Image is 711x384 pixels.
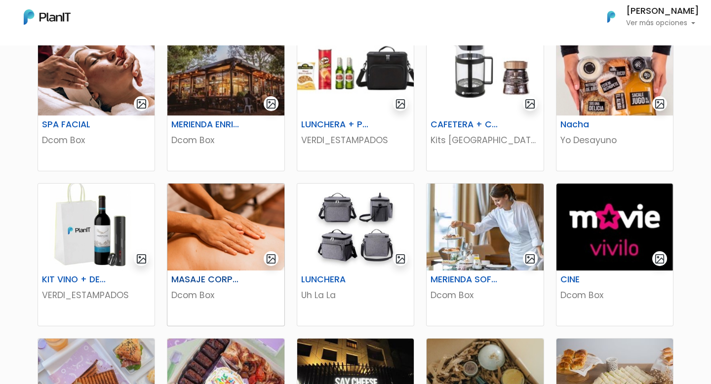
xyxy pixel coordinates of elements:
img: thumb_63AE2317-F514-41F3-A209-2759B9902972.jpeg [427,29,543,115]
a: gallery-light KIT VINO + DESCORCHADOR VERDI_ESTAMPADOS [38,183,155,326]
img: gallery-light [266,98,277,110]
img: gallery-light [395,98,406,110]
a: gallery-light LUNCHERA + PICADA VERDI_ESTAMPADOS [297,28,414,171]
img: thumb_WhatsApp_Image_2024-06-27_at_13.35.36__1_.jpeg [38,184,155,270]
img: PlanIt Logo [24,9,71,25]
img: thumb_image__copia___copia___copia___copia___copia___copia___copia___copia___copia_-Photoroom__28... [297,184,414,270]
h6: KIT VINO + DESCORCHADOR [36,274,117,285]
a: gallery-light MERIENDA ENRIQUETA CAFÉ Dcom Box [167,28,284,171]
p: Dcom Box [431,289,539,302]
a: gallery-light Nacha Yo Desayuno [556,28,673,171]
h6: SPA FACIAL [36,119,117,130]
p: Dcom Box [171,289,280,302]
p: Dcom Box [560,289,669,302]
a: gallery-light CINE Dcom Box [556,183,673,326]
a: gallery-light LUNCHERA Uh La La [297,183,414,326]
p: Yo Desayuno [560,134,669,147]
h6: MASAJE CORPORAL [165,274,246,285]
img: thumb_WhatsApp_Image_2024-04-18_at_14.35.47.jpeg [427,184,543,270]
h6: CAFETERA + CAFÉ [PERSON_NAME] [425,119,505,130]
a: gallery-light MERIENDA SOFITEL Dcom Box [426,183,544,326]
p: Dcom Box [42,134,151,147]
h6: Nacha [554,119,635,130]
button: PlanIt Logo [PERSON_NAME] Ver más opciones [594,4,699,30]
img: gallery-light [395,253,406,265]
img: gallery-light [266,253,277,265]
img: gallery-light [654,253,666,265]
h6: MERIENDA ENRIQUETA CAFÉ [165,119,246,130]
img: gallery-light [654,98,666,110]
img: thumb_D894C8AE-60BF-4788-A814-9D6A2BE292DF.jpeg [556,29,673,115]
p: Ver más opciones [626,20,699,27]
h6: [PERSON_NAME] [626,7,699,16]
img: thumb_EEBA820B-9A13-4920-8781-964E5B39F6D7.jpeg [167,184,284,270]
img: gallery-light [524,253,536,265]
div: ¿Necesitás ayuda? [51,9,142,29]
img: gallery-light [136,253,147,265]
h6: LUNCHERA [295,274,376,285]
p: VERDI_ESTAMPADOS [301,134,410,147]
img: thumb_6349CFF3-484F-4BCD-9940-78224EC48F4B.jpeg [167,29,284,115]
img: thumb_2AAA59ED-4AB8-4286-ADA8-D238202BF1A2.jpeg [38,29,155,115]
p: Uh La La [301,289,410,302]
h6: LUNCHERA + PICADA [295,119,376,130]
img: thumb_B5069BE2-F4D7-4801-A181-DF9E184C69A6.jpeg [297,29,414,115]
a: gallery-light MASAJE CORPORAL Dcom Box [167,183,284,326]
img: gallery-light [136,98,147,110]
p: Dcom Box [171,134,280,147]
h6: CINE [554,274,635,285]
img: PlanIt Logo [600,6,622,28]
p: VERDI_ESTAMPADOS [42,289,151,302]
img: thumb_thumb_moviecenter_logo.jpeg [556,184,673,270]
a: gallery-light SPA FACIAL Dcom Box [38,28,155,171]
a: gallery-light CAFETERA + CAFÉ [PERSON_NAME] Kits [GEOGRAPHIC_DATA] [426,28,544,171]
p: Kits [GEOGRAPHIC_DATA] [431,134,539,147]
h6: MERIENDA SOFITEL [425,274,505,285]
img: gallery-light [524,98,536,110]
